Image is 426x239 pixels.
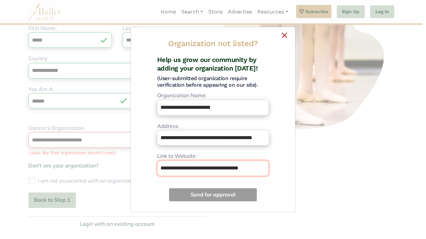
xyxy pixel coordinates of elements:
label: Link to Website: [157,152,197,161]
label: Address: [157,122,179,131]
button: × [136,32,290,36]
h4: Help us grow our community by adding your organization [DATE]! [157,55,269,73]
button: Send for approval [169,188,257,201]
h5: (User-submitted organization require verification before appearing on our site). [157,75,269,89]
h3: Organization not listed? [168,37,258,50]
label: Organization Name: [157,91,207,100]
